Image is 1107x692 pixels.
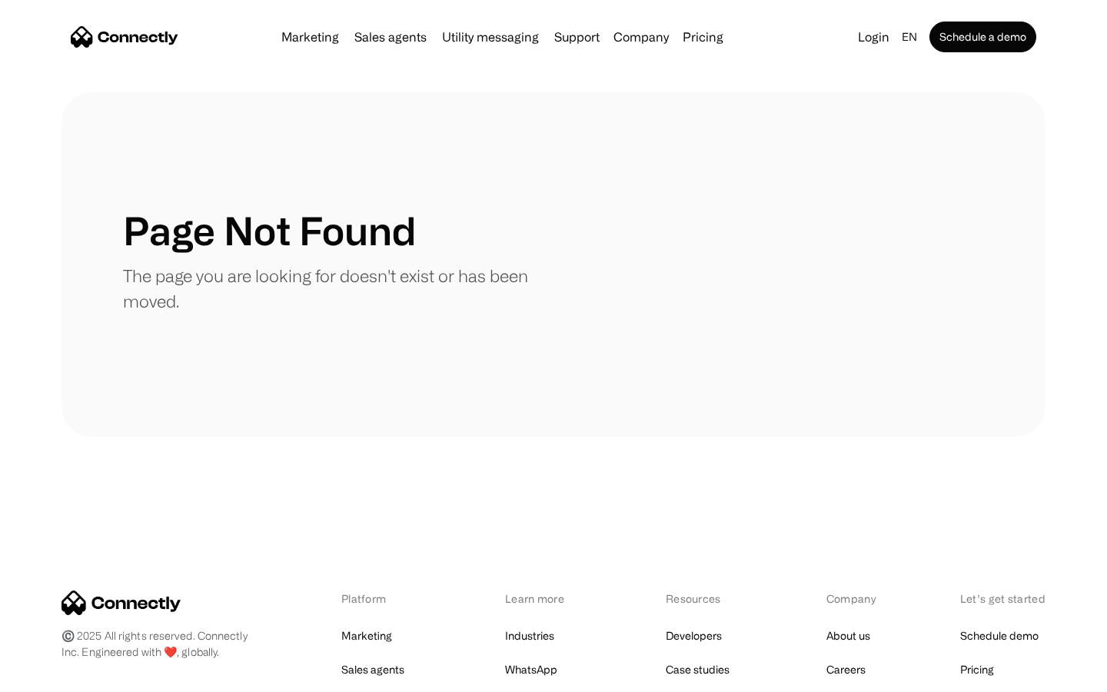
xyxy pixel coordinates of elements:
[31,665,92,687] ul: Language list
[960,591,1045,607] div: Let’s get started
[71,25,178,48] a: home
[960,625,1039,647] a: Schedule demo
[436,31,545,43] a: Utility messaging
[902,26,917,48] div: en
[826,625,870,647] a: About us
[676,31,730,43] a: Pricing
[123,208,416,254] h1: Page Not Found
[341,625,392,647] a: Marketing
[548,31,606,43] a: Support
[609,26,673,48] div: Company
[613,26,669,48] div: Company
[826,591,880,607] div: Company
[852,26,896,48] a: Login
[666,659,730,680] a: Case studies
[896,26,926,48] div: en
[826,659,866,680] a: Careers
[505,591,586,607] div: Learn more
[960,659,994,680] a: Pricing
[666,591,746,607] div: Resources
[348,31,433,43] a: Sales agents
[15,664,92,687] aside: Language selected: English
[341,591,425,607] div: Platform
[505,659,557,680] a: WhatsApp
[505,625,554,647] a: Industries
[341,659,404,680] a: Sales agents
[929,22,1036,52] a: Schedule a demo
[666,625,722,647] a: Developers
[123,263,553,314] p: The page you are looking for doesn't exist or has been moved.
[275,31,345,43] a: Marketing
